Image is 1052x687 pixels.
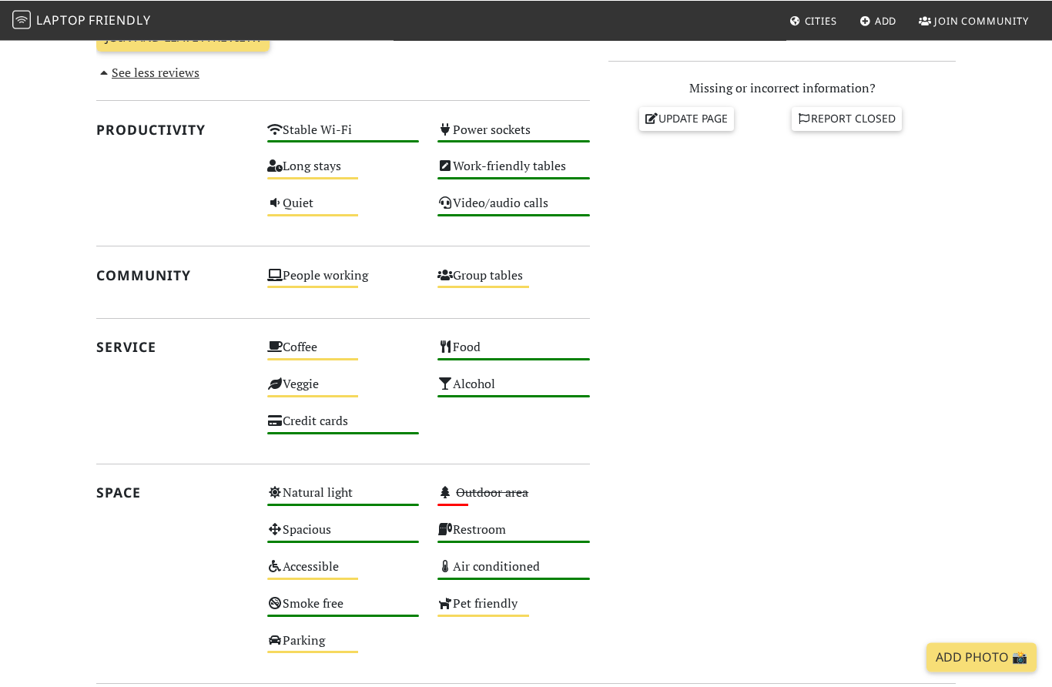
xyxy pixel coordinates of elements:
[428,336,599,373] div: Food
[258,119,429,156] div: Stable Wi-Fi
[258,155,429,192] div: Long stays
[258,481,429,518] div: Natural light
[428,119,599,156] div: Power sockets
[428,518,599,555] div: Restroom
[783,6,843,34] a: Cities
[258,410,429,447] div: Credit cards
[428,373,599,410] div: Alcohol
[934,13,1029,27] span: Join Community
[792,107,903,130] a: Report closed
[96,64,199,81] a: See less reviews
[639,107,735,130] a: Update page
[258,592,429,629] div: Smoke free
[258,629,429,666] div: Parking
[96,339,249,355] h2: Service
[428,155,599,192] div: Work-friendly tables
[456,484,528,501] s: Outdoor area
[428,192,599,229] div: Video/audio calls
[853,6,903,34] a: Add
[428,264,599,301] div: Group tables
[36,11,86,28] span: Laptop
[258,264,429,301] div: People working
[805,13,837,27] span: Cities
[258,192,429,229] div: Quiet
[258,555,429,592] div: Accessible
[258,373,429,410] div: Veggie
[608,79,956,99] p: Missing or incorrect information?
[258,518,429,555] div: Spacious
[12,7,151,34] a: LaptopFriendly LaptopFriendly
[89,11,150,28] span: Friendly
[913,6,1035,34] a: Join Community
[428,592,599,629] div: Pet friendly
[12,10,31,28] img: LaptopFriendly
[258,336,429,373] div: Coffee
[428,555,599,592] div: Air conditioned
[875,13,897,27] span: Add
[96,122,249,138] h2: Productivity
[96,267,249,283] h2: Community
[96,484,249,501] h2: Space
